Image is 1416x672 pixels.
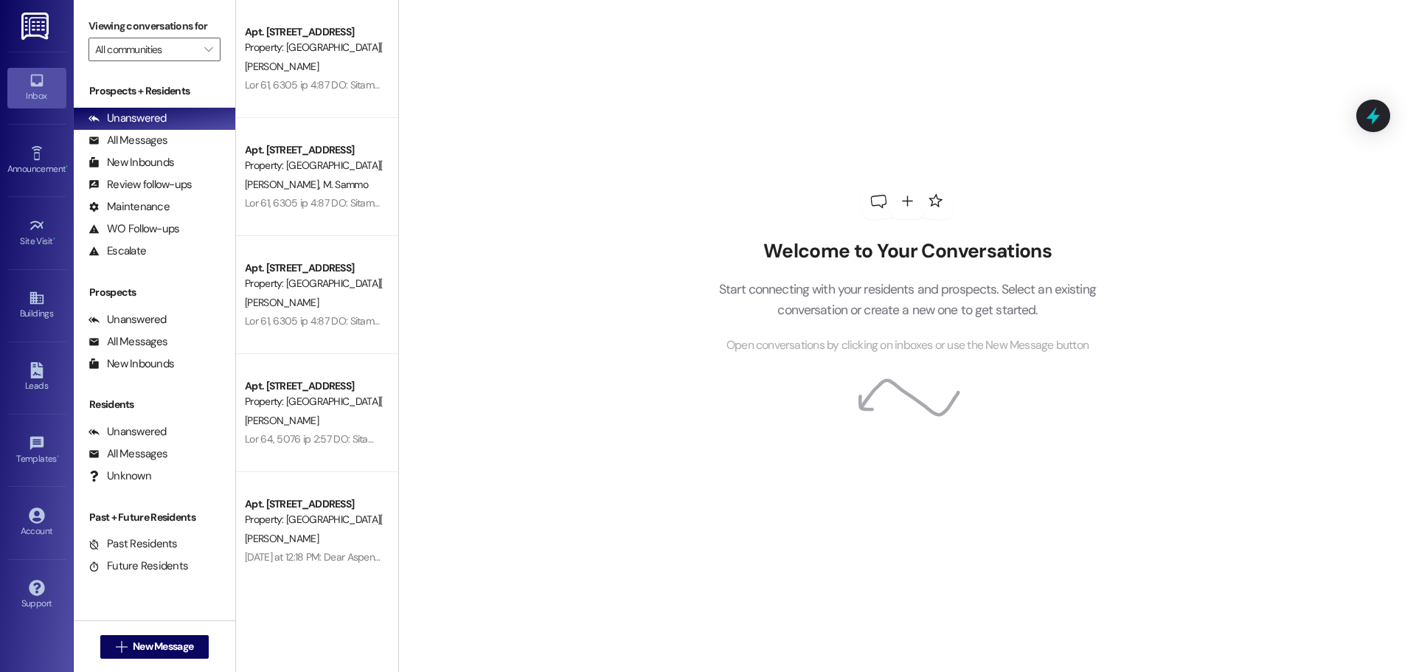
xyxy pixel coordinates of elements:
[245,414,319,427] span: [PERSON_NAME]
[245,260,381,276] div: Apt. [STREET_ADDRESS]
[88,15,221,38] label: Viewing conversations for
[88,446,167,462] div: All Messages
[245,394,381,409] div: Property: [GEOGRAPHIC_DATA][PERSON_NAME] (4007)
[88,111,167,126] div: Unanswered
[88,155,174,170] div: New Inbounds
[88,221,179,237] div: WO Follow-ups
[726,336,1089,355] span: Open conversations by clicking on inboxes or use the New Message button
[245,296,319,309] span: [PERSON_NAME]
[245,512,381,527] div: Property: [GEOGRAPHIC_DATA][PERSON_NAME] (4007)
[133,639,193,654] span: New Message
[88,199,170,215] div: Maintenance
[7,68,66,108] a: Inbox
[245,378,381,394] div: Apt. [STREET_ADDRESS]
[7,358,66,398] a: Leads
[7,503,66,543] a: Account
[322,178,367,191] span: M. Sammo
[88,177,192,193] div: Review follow-ups
[88,334,167,350] div: All Messages
[100,635,209,659] button: New Message
[245,496,381,512] div: Apt. [STREET_ADDRESS]
[245,24,381,40] div: Apt. [STREET_ADDRESS]
[74,397,235,412] div: Residents
[88,243,146,259] div: Escalate
[57,451,59,462] span: •
[245,178,323,191] span: [PERSON_NAME]
[95,38,197,61] input: All communities
[21,13,52,40] img: ResiDesk Logo
[7,285,66,325] a: Buildings
[53,234,55,244] span: •
[245,532,319,545] span: [PERSON_NAME]
[88,536,178,552] div: Past Residents
[696,279,1118,321] p: Start connecting with your residents and prospects. Select an existing conversation or create a n...
[66,162,68,172] span: •
[7,213,66,253] a: Site Visit •
[7,431,66,471] a: Templates •
[74,83,235,99] div: Prospects + Residents
[696,240,1118,263] h2: Welcome to Your Conversations
[204,44,212,55] i: 
[245,142,381,158] div: Apt. [STREET_ADDRESS]
[88,558,188,574] div: Future Residents
[88,468,151,484] div: Unknown
[74,510,235,525] div: Past + Future Residents
[245,158,381,173] div: Property: [GEOGRAPHIC_DATA][PERSON_NAME] (4007)
[245,60,319,73] span: [PERSON_NAME]
[74,285,235,300] div: Prospects
[88,424,167,440] div: Unanswered
[88,312,167,328] div: Unanswered
[116,641,127,653] i: 
[88,133,167,148] div: All Messages
[7,575,66,615] a: Support
[245,40,381,55] div: Property: [GEOGRAPHIC_DATA][PERSON_NAME] (4007)
[88,356,174,372] div: New Inbounds
[245,276,381,291] div: Property: [GEOGRAPHIC_DATA][PERSON_NAME] (4007)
